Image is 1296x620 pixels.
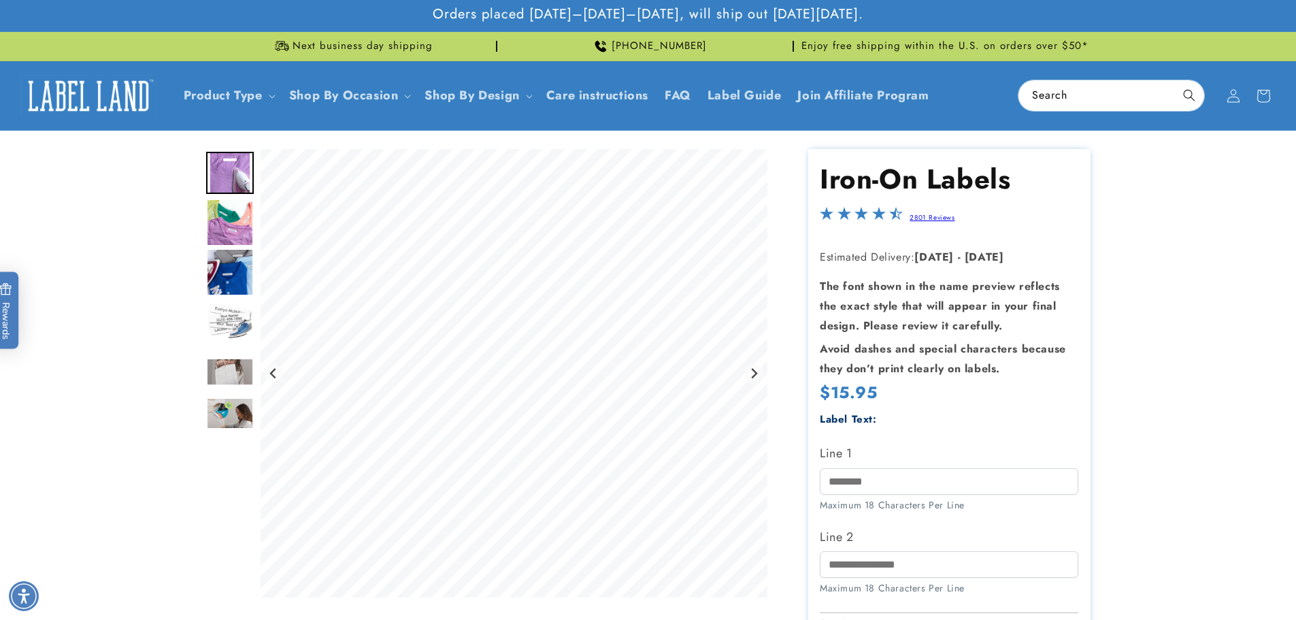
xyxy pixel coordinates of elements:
[797,88,929,103] span: Join Affiliate Program
[914,249,954,265] strong: [DATE]
[206,397,254,445] div: Go to slide 6
[699,80,790,112] a: Label Guide
[9,581,39,611] div: Accessibility Menu
[416,80,537,112] summary: Shop By Design
[20,75,156,117] img: Label Land
[206,348,254,395] div: Go to slide 5
[206,32,497,61] div: Announcement
[206,149,254,197] div: Go to slide 1
[612,39,707,53] span: [PHONE_NUMBER]
[503,32,794,61] div: Announcement
[799,32,1091,61] div: Announcement
[820,382,878,403] span: $15.95
[657,80,699,112] a: FAQ
[206,248,254,296] img: Iron on name labels ironed to shirt collar
[206,358,254,386] img: null
[820,442,1078,464] label: Line 1
[433,5,863,23] span: Orders placed [DATE]–[DATE]–[DATE], will ship out [DATE][DATE].
[206,199,254,246] div: Go to slide 2
[744,364,763,382] button: Next slide
[820,412,877,427] label: Label Text:
[820,210,903,226] span: 4.5-star overall rating
[184,86,263,104] a: Product Type
[958,249,961,265] strong: -
[16,69,162,122] a: Label Land
[206,298,254,346] div: Go to slide 4
[820,581,1078,595] div: Maximum 18 Characters Per Line
[1174,80,1204,110] button: Search
[206,397,254,445] img: Iron-On Labels - Label Land
[820,498,1078,512] div: Maximum 18 Characters Per Line
[820,248,1078,267] p: Estimated Delivery:
[708,88,782,103] span: Label Guide
[820,341,1066,376] strong: Avoid dashes and special characters because they don’t print clearly on labels.
[425,86,519,104] a: Shop By Design
[546,88,648,103] span: Care instructions
[206,199,254,246] img: Iron on name tags ironed to a t-shirt
[538,80,657,112] a: Care instructions
[206,298,254,346] img: Iron-on name labels with an iron
[281,80,417,112] summary: Shop By Occasion
[206,152,254,194] img: Iron on name label being ironed to shirt
[801,39,1089,53] span: Enjoy free shipping within the U.S. on orders over $50*
[820,526,1078,548] label: Line 2
[820,278,1060,333] strong: The font shown in the name preview reflects the exact style that will appear in your final design...
[265,364,283,382] button: Go to last slide
[176,80,281,112] summary: Product Type
[289,88,399,103] span: Shop By Occasion
[965,249,1004,265] strong: [DATE]
[1010,556,1282,606] iframe: Gorgias Floating Chat
[910,212,954,223] a: 2801 Reviews
[789,80,937,112] a: Join Affiliate Program
[665,88,691,103] span: FAQ
[206,248,254,296] div: Go to slide 3
[820,161,1078,197] h1: Iron-On Labels
[293,39,433,53] span: Next business day shipping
